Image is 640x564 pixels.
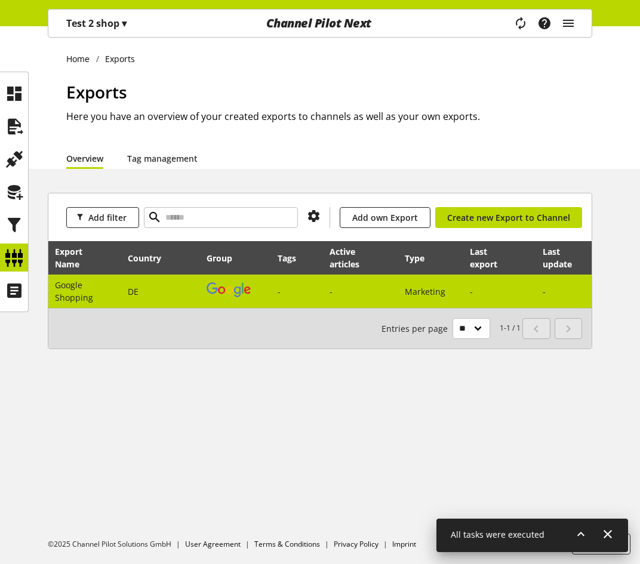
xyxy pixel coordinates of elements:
[392,539,416,549] a: Imprint
[470,245,515,270] div: Last export
[352,211,418,224] span: Add own Export
[435,207,582,228] a: Create new Export to Channel
[278,252,296,264] div: Tags
[207,282,251,297] img: google
[66,109,592,124] h2: Here you have an overview of your created exports to channels as well as your own exports.
[405,286,445,297] span: Marketing
[254,539,320,549] a: Terms & Conditions
[127,152,198,165] a: Tag management
[66,207,139,228] button: Add filter
[128,286,139,297] span: Germany
[447,211,570,224] span: Create new Export to Channel
[451,529,544,540] span: All tasks were executed
[48,9,592,38] nav: main navigation
[381,322,453,335] span: Entries per page
[405,252,436,264] div: Type
[185,539,241,549] a: User Agreement
[66,152,103,165] a: Overview
[66,53,96,65] a: Home
[330,286,333,297] span: -
[381,318,521,339] small: 1-1 / 1
[66,16,127,30] p: Test 2 shop
[128,252,173,264] div: Country
[55,279,93,303] span: Google Shopping
[543,245,589,270] div: Last update
[66,81,127,103] span: Exports
[207,252,244,264] div: Group
[334,539,379,549] a: Privacy Policy
[340,207,430,228] a: Add own Export
[122,17,127,30] span: ▾
[88,211,127,224] span: Add filter
[330,245,378,270] div: Active articles
[278,286,281,297] span: -
[48,539,185,550] li: ©2025 Channel Pilot Solutions GmbH
[55,245,101,270] div: Export Name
